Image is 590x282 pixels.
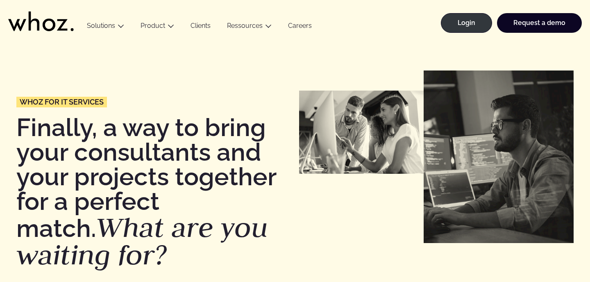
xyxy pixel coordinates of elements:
[441,13,492,33] a: Login
[299,91,424,174] img: ESN
[182,22,219,33] a: Clients
[20,98,104,106] span: Whoz for IT services
[132,22,182,33] button: Product
[497,13,582,33] a: Request a demo
[16,209,268,273] em: What are you waiting for?
[16,115,291,269] h1: Finally, a way to bring your consultants and your projects together for a perfect match.
[79,22,132,33] button: Solutions
[227,22,263,30] a: Ressources
[424,70,574,243] img: Sociétés numériques
[141,22,165,30] a: Product
[280,22,320,33] a: Careers
[219,22,280,33] button: Ressources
